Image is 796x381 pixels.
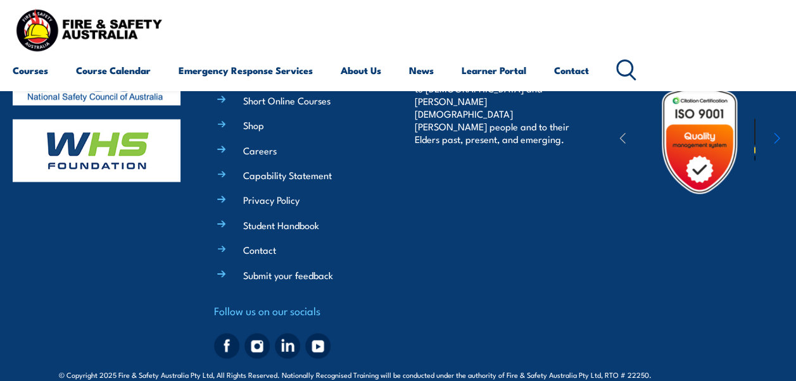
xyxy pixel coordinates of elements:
a: Student Handbook [243,218,319,231]
a: Shop [243,118,264,131]
a: Capability Statement [243,168,332,181]
a: KND Digital [693,367,737,380]
a: Privacy Policy [243,192,300,206]
img: Untitled design (19) [645,85,755,195]
p: Fire & Safety Australia acknowledge the traditional owners of the land on which we live and work.... [415,44,583,145]
a: Learner Portal [462,55,526,85]
h4: Follow us on our socials [214,301,382,319]
a: Careers [243,143,277,156]
img: whs-logo-footer [13,119,180,182]
a: Course Calendar [76,55,151,85]
a: About Us [341,55,381,85]
a: Submit your feedback [243,268,333,281]
span: © Copyright 2025 Fire & Safety Australia Pty Ltd, All Rights Reserved. Nationally Recognised Trai... [59,368,737,380]
a: Courses [13,55,48,85]
a: Contact [554,55,589,85]
span: Site: [666,369,737,379]
a: News [409,55,434,85]
a: Short Online Courses [243,93,331,106]
a: Emergency Response Services [179,55,313,85]
a: Contact [243,242,276,256]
